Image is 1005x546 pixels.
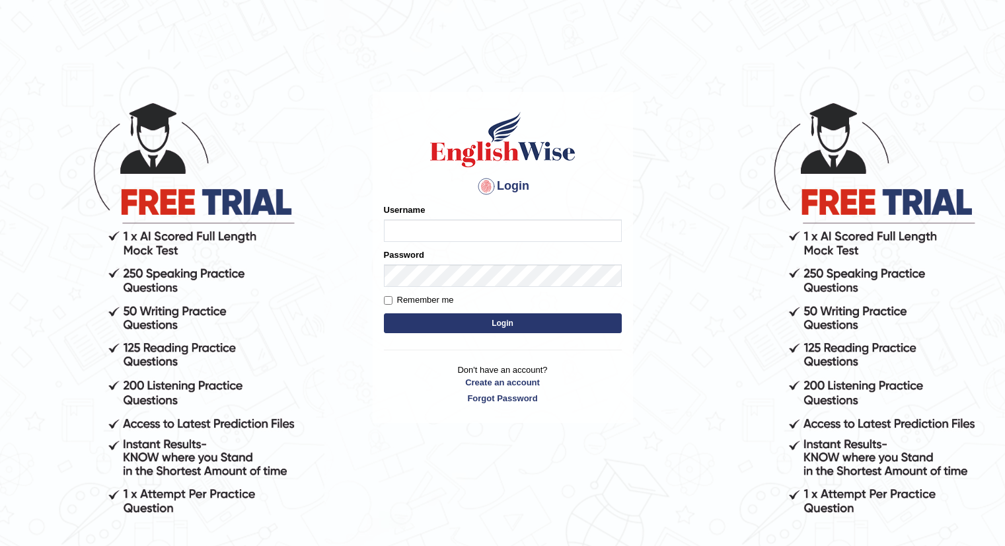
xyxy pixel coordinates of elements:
a: Forgot Password [384,392,622,405]
input: Remember me [384,296,392,305]
button: Login [384,313,622,333]
label: Password [384,249,424,261]
h4: Login [384,176,622,197]
a: Create an account [384,376,622,389]
p: Don't have an account? [384,364,622,405]
label: Remember me [384,293,454,307]
label: Username [384,204,426,216]
img: Logo of English Wise sign in for intelligent practice with AI [428,110,578,169]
